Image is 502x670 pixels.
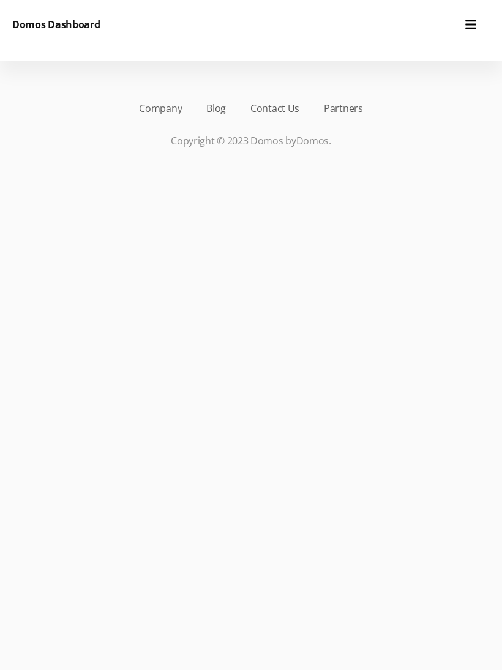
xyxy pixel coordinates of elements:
[31,133,471,148] p: Copyright © 2023 Domos by .
[139,101,182,116] a: Company
[296,134,329,147] a: Domos
[12,17,100,32] h6: Domos Dashboard
[324,101,363,116] a: Partners
[250,101,299,116] a: Contact Us
[206,101,226,116] a: Blog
